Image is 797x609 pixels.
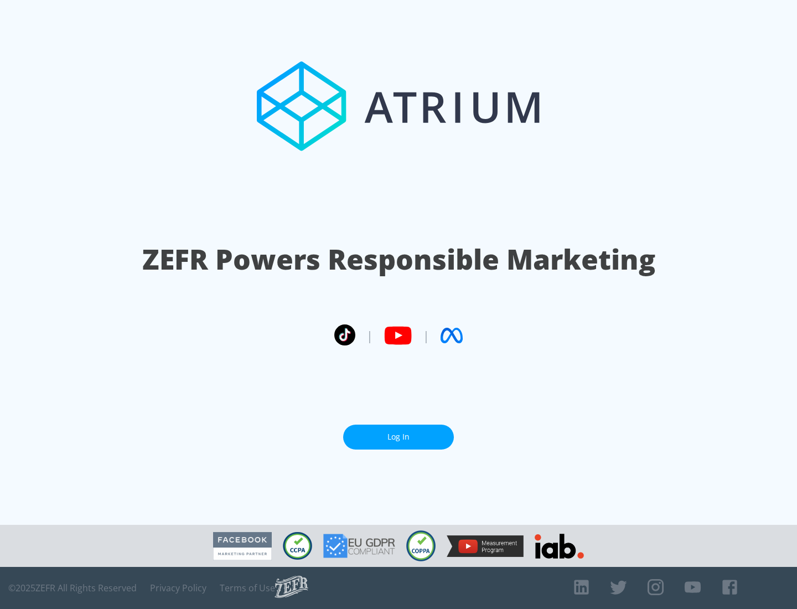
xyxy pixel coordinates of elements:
img: IAB [535,534,584,559]
img: GDPR Compliant [323,534,395,558]
img: YouTube Measurement Program [447,535,524,557]
h1: ZEFR Powers Responsible Marketing [142,240,655,278]
a: Log In [343,425,454,450]
span: © 2025 ZEFR All Rights Reserved [8,582,137,593]
span: | [366,327,373,344]
img: CCPA Compliant [283,532,312,560]
img: Facebook Marketing Partner [213,532,272,560]
span: | [423,327,429,344]
a: Privacy Policy [150,582,206,593]
img: COPPA Compliant [406,530,436,561]
a: Terms of Use [220,582,275,593]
